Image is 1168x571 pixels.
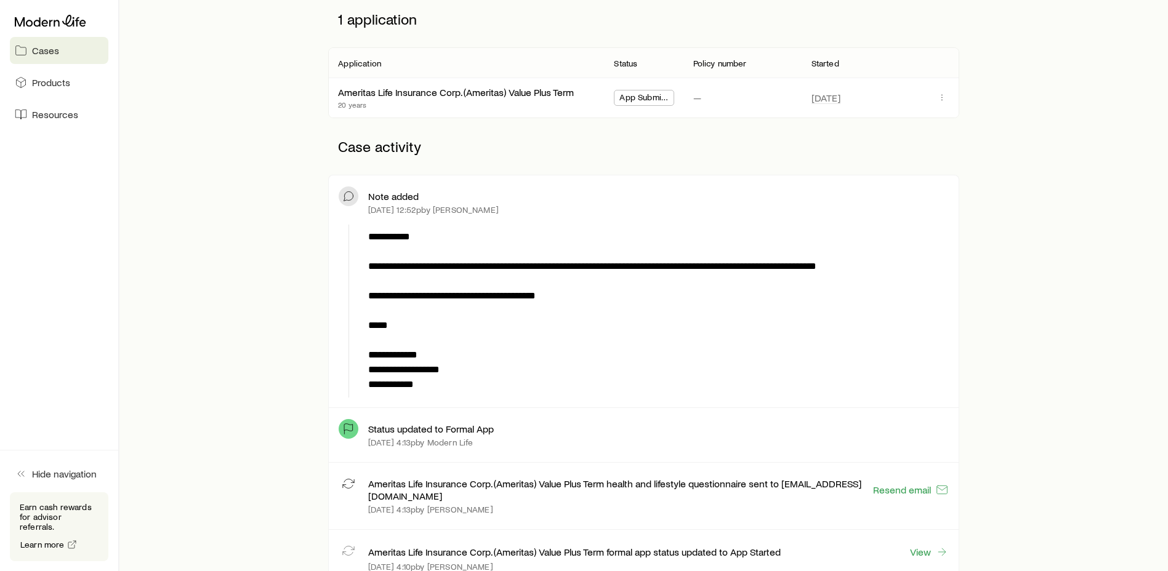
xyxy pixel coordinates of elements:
span: [DATE] [812,92,840,104]
p: 1 application [328,1,959,38]
p: Started [812,58,839,68]
span: Hide navigation [32,468,97,480]
p: [DATE] 12:52p by [PERSON_NAME] [368,205,499,215]
span: Cases [32,44,59,57]
p: 20 years [338,100,574,110]
p: Ameritas Life Insurance Corp. (Ameritas) Value Plus Term formal app status updated to App Started [368,546,781,558]
p: Ameritas Life Insurance Corp. (Ameritas) Value Plus Term health and lifestyle questionnaire sent ... [368,477,872,502]
p: Case activity [328,128,959,165]
span: App Submitted [619,92,668,105]
button: Resend email [872,483,949,497]
p: Policy number [693,58,747,68]
p: [DATE] 4:13p by Modern Life [368,437,473,447]
span: Resources [32,108,78,121]
p: [DATE] 4:13p by [PERSON_NAME] [368,505,493,514]
p: Status [614,58,637,68]
a: View [909,545,949,559]
a: Products [10,69,108,96]
p: Earn cash rewards for advisor referrals. [20,502,99,532]
p: Note added [368,190,419,202]
a: Ameritas Life Insurance Corp. (Ameritas) Value Plus Term [338,86,574,98]
p: Application [338,58,381,68]
span: Learn more [20,540,65,549]
a: Resources [10,101,108,128]
div: Earn cash rewards for advisor referrals.Learn more [10,492,108,561]
a: Cases [10,37,108,64]
p: — [693,92,701,104]
p: Status updated to Formal App [368,423,494,435]
div: Ameritas Life Insurance Corp. (Ameritas) Value Plus Term [338,86,574,99]
span: Products [32,76,70,89]
button: Hide navigation [10,460,108,487]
